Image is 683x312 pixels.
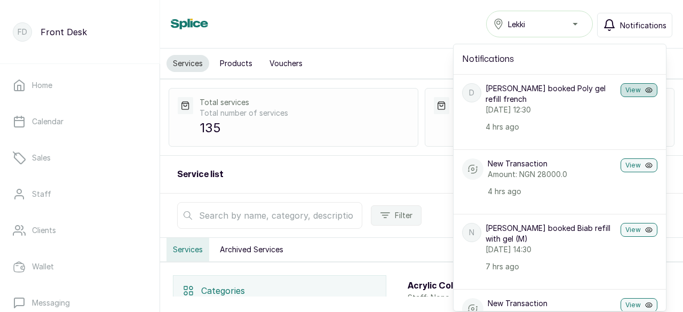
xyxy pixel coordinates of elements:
p: Front Desk [41,26,87,38]
a: Home [9,70,151,100]
p: [DATE] 12:30 [486,105,616,115]
button: Vouchers [263,55,309,72]
span: Notifications [620,20,666,31]
button: Notifications [597,13,672,37]
button: View [621,83,657,97]
p: 4 hrs ago [486,122,616,132]
p: New Transaction [488,298,616,309]
h3: Acrylic colored powder new set ( 4 ) [408,279,555,292]
button: View [621,158,657,172]
p: 135 [200,118,409,138]
button: Products [213,55,259,72]
a: Staff [9,179,151,209]
p: Calendar [32,116,63,127]
button: Archived Services [213,238,290,261]
p: D [469,87,474,98]
a: Clients [9,215,151,245]
a: Sales [9,143,151,173]
button: View [621,223,657,237]
span: Filter [395,210,412,221]
p: Sales [32,153,51,163]
h2: Notifications [462,53,657,66]
p: Staff: None [408,292,555,303]
button: Lekki [486,11,593,37]
button: Services [166,55,209,72]
p: [PERSON_NAME] booked Biab refill with gel (M) [486,223,616,244]
p: [DATE] 14:30 [486,244,616,255]
input: Search by name, category, description, price [177,202,362,229]
button: Services [166,238,209,261]
a: Wallet [9,252,151,282]
p: Home [32,80,52,91]
button: View [621,298,657,312]
p: Staff [32,189,51,199]
a: Calendar [9,107,151,137]
p: Wallet [32,261,54,272]
p: FD [18,27,27,37]
h2: Service list [177,168,224,181]
p: Clients [32,225,56,236]
p: New Transaction [488,158,616,169]
span: Lekki [508,19,525,30]
button: Filter [371,205,422,226]
p: Amount: NGN 28000.0 [488,169,616,180]
p: Total number of services [200,108,409,118]
p: 4 hrs ago [488,186,616,197]
p: Messaging [32,298,70,308]
p: 7 hrs ago [486,261,616,272]
p: [PERSON_NAME] booked Poly gel refill french [486,83,616,105]
p: Total services [200,97,409,108]
p: N [469,227,474,238]
p: Categories [201,284,245,297]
